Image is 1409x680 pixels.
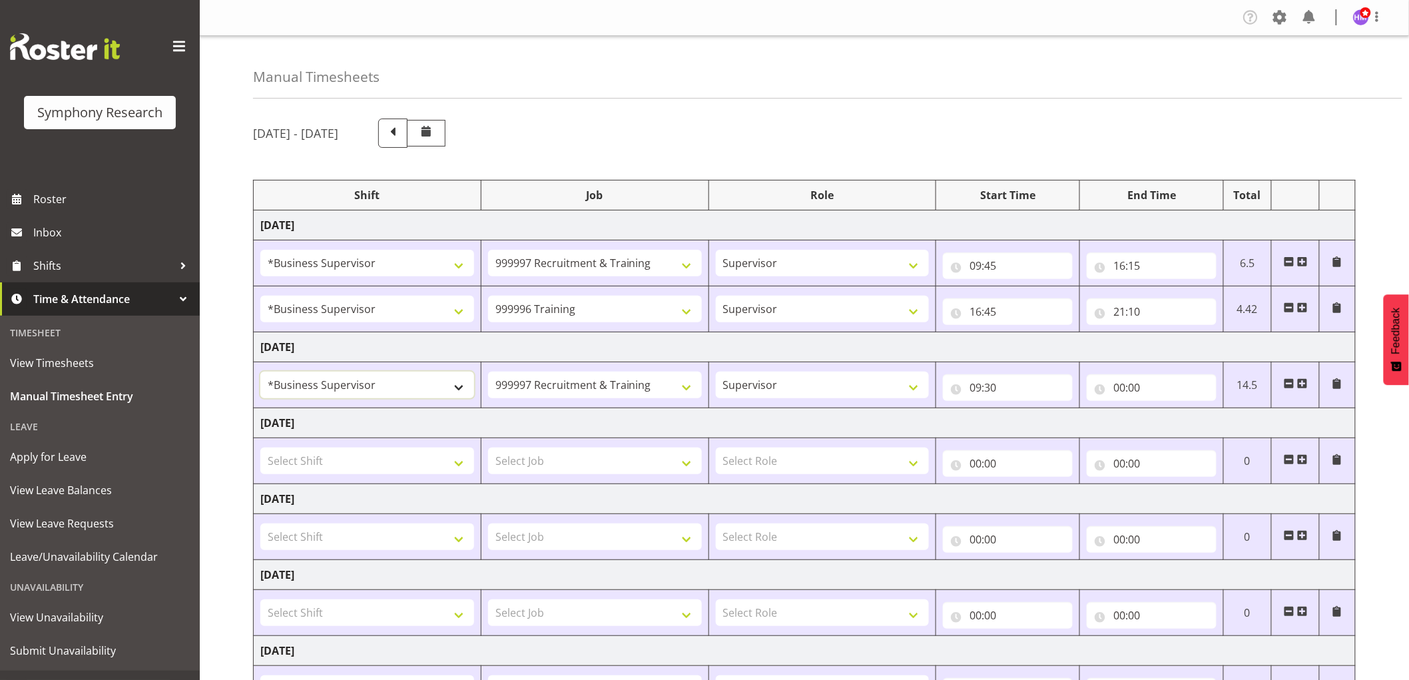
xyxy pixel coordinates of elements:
[10,641,190,661] span: Submit Unavailability
[1224,514,1272,560] td: 0
[1087,374,1217,401] input: Click to select...
[3,601,196,634] a: View Unavailability
[943,298,1073,325] input: Click to select...
[3,380,196,413] a: Manual Timesheet Entry
[1087,252,1217,279] input: Click to select...
[1087,450,1217,477] input: Click to select...
[3,634,196,667] a: Submit Unavailability
[943,252,1073,279] input: Click to select...
[1224,286,1272,332] td: 4.42
[10,447,190,467] span: Apply for Leave
[10,480,190,500] span: View Leave Balances
[1087,526,1217,553] input: Click to select...
[37,103,162,123] div: Symphony Research
[943,187,1073,203] div: Start Time
[254,408,1356,438] td: [DATE]
[3,474,196,507] a: View Leave Balances
[254,484,1356,514] td: [DATE]
[488,187,702,203] div: Job
[10,33,120,60] img: Rosterit website logo
[254,636,1356,666] td: [DATE]
[1384,294,1409,385] button: Feedback - Show survey
[10,607,190,627] span: View Unavailability
[1224,362,1272,408] td: 14.5
[33,189,193,209] span: Roster
[943,374,1073,401] input: Click to select...
[1231,187,1265,203] div: Total
[254,560,1356,590] td: [DATE]
[10,547,190,567] span: Leave/Unavailability Calendar
[1087,298,1217,325] input: Click to select...
[1087,187,1217,203] div: End Time
[3,440,196,474] a: Apply for Leave
[260,187,474,203] div: Shift
[253,126,338,141] h5: [DATE] - [DATE]
[943,450,1073,477] input: Click to select...
[253,69,380,85] h4: Manual Timesheets
[3,507,196,540] a: View Leave Requests
[1353,9,1369,25] img: hitesh-makan1261.jpg
[943,602,1073,629] input: Click to select...
[1224,240,1272,286] td: 6.5
[943,526,1073,553] input: Click to select...
[10,386,190,406] span: Manual Timesheet Entry
[254,332,1356,362] td: [DATE]
[1390,308,1402,354] span: Feedback
[33,256,173,276] span: Shifts
[3,346,196,380] a: View Timesheets
[3,319,196,346] div: Timesheet
[33,289,173,309] span: Time & Attendance
[10,353,190,373] span: View Timesheets
[1224,590,1272,636] td: 0
[716,187,930,203] div: Role
[1224,438,1272,484] td: 0
[3,540,196,573] a: Leave/Unavailability Calendar
[10,513,190,533] span: View Leave Requests
[33,222,193,242] span: Inbox
[1087,602,1217,629] input: Click to select...
[3,413,196,440] div: Leave
[254,210,1356,240] td: [DATE]
[3,573,196,601] div: Unavailability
